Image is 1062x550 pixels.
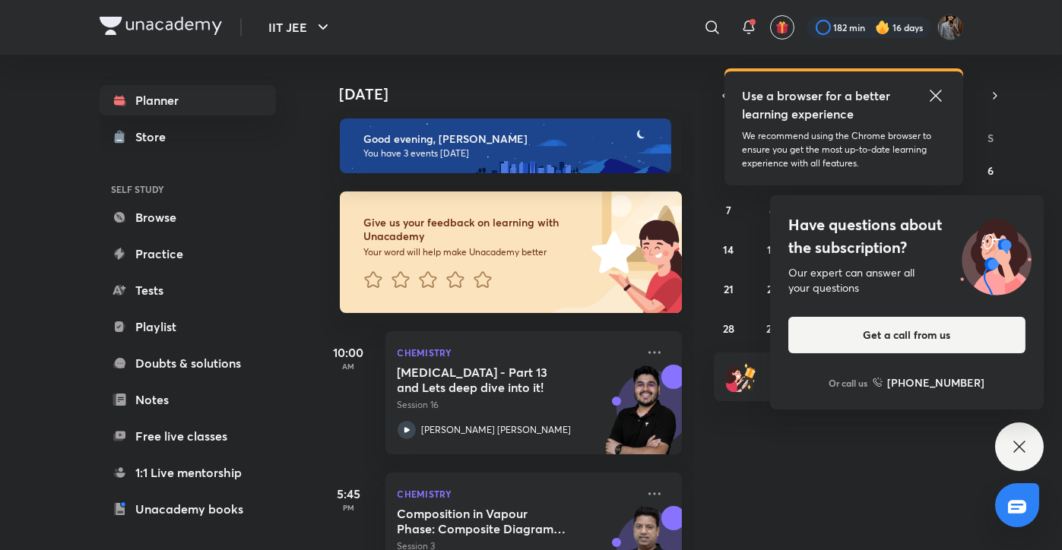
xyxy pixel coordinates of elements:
h5: Composition in Vapour Phase: Composite Diagrams and Problem Solving [398,506,587,536]
h6: Give us your feedback on learning with Unacademy [364,216,586,243]
img: avatar [775,21,789,34]
a: Company Logo [100,17,222,39]
a: Practice [100,239,276,269]
div: Store [136,128,176,146]
button: September 7, 2025 [716,198,740,222]
button: September 29, 2025 [760,316,785,340]
h6: [PHONE_NUMBER] [888,375,985,390]
button: September 22, 2025 [760,277,785,301]
a: Unacademy books [100,494,276,524]
button: September 6, 2025 [978,158,1003,182]
p: [PERSON_NAME] [PERSON_NAME] [422,423,572,437]
h5: Hydrocarbons - Part 13 and Lets deep dive into it! [398,365,587,395]
a: [PHONE_NUMBER] [873,375,985,390]
p: AM [319,362,379,371]
abbr: September 15, 2025 [767,242,778,257]
button: September 14, 2025 [716,237,740,261]
abbr: September 28, 2025 [723,321,734,336]
button: September 28, 2025 [716,316,740,340]
img: evening [340,119,671,173]
img: ttu_illustration_new.svg [948,213,1044,296]
p: Chemistry [398,343,636,362]
h4: [DATE] [340,85,697,103]
abbr: September 8, 2025 [769,203,775,217]
a: Browse [100,202,276,232]
a: Planner [100,85,276,115]
div: Our expert can answer all your questions [788,265,1026,296]
h5: 10:00 [319,343,379,362]
a: Notes [100,384,276,415]
a: Playlist [100,311,276,342]
button: September 15, 2025 [760,237,785,261]
img: referral [726,362,756,392]
abbr: September 14, 2025 [723,242,734,257]
p: Your word will help make Unacademy better [364,246,586,258]
p: PM [319,503,379,512]
h6: SELF STUDY [100,176,276,202]
h5: Use a browser for a better learning experience [743,87,894,123]
h6: Good evening, [PERSON_NAME] [364,132,658,146]
img: Shivam Munot [937,14,963,40]
p: You have 3 events [DATE] [364,147,658,160]
button: IIT JEE [260,12,341,43]
a: Doubts & solutions [100,348,276,378]
img: streak [875,20,890,35]
abbr: Saturday [988,131,994,145]
img: Company Logo [100,17,222,35]
button: Get a call from us [788,317,1026,353]
abbr: September 7, 2025 [726,203,731,217]
h5: 5:45 [319,485,379,503]
p: We recommend using the Chrome browser to ensure you get the most up-to-date learning experience w... [743,129,945,170]
button: September 8, 2025 [760,198,785,222]
img: unacademy [598,365,682,469]
p: Or call us [829,376,868,390]
abbr: September 22, 2025 [767,282,778,296]
p: Session 16 [398,398,636,412]
a: 1:1 Live mentorship [100,457,276,488]
abbr: September 29, 2025 [766,321,778,336]
button: September 21, 2025 [716,277,740,301]
a: Store [100,122,276,152]
abbr: September 6, 2025 [988,163,994,178]
img: feedback_image [540,191,682,313]
button: avatar [770,15,794,40]
p: Chemistry [398,485,636,503]
abbr: September 21, 2025 [724,282,734,296]
a: Free live classes [100,421,276,451]
h4: Have questions about the subscription? [788,213,1026,259]
a: Tests [100,275,276,305]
